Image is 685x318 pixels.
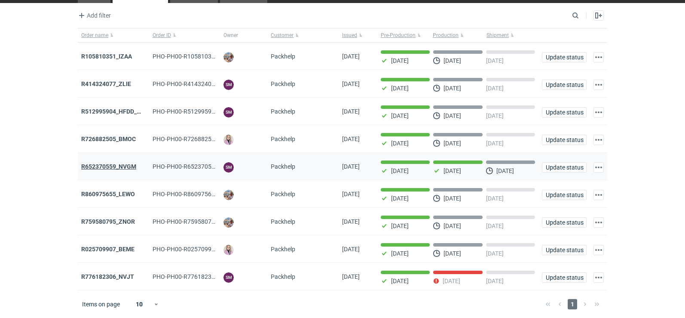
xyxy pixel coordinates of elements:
[271,136,295,142] span: Packhelp
[486,250,504,257] p: [DATE]
[223,52,234,62] img: Michał Palasek
[377,28,431,42] button: Pre-Production
[486,140,504,147] p: [DATE]
[81,246,135,253] a: R025709907_BEME
[391,250,409,257] p: [DATE]
[391,278,409,284] p: [DATE]
[391,195,409,202] p: [DATE]
[546,82,583,88] span: Update status
[271,246,295,253] span: Packhelp
[81,80,131,87] strong: R414324077_ZLIE
[81,273,134,280] a: R776182306_NVJT
[342,163,360,170] span: 22/08/2025
[546,247,583,253] span: Update status
[391,140,409,147] p: [DATE]
[486,222,504,229] p: [DATE]
[542,107,587,117] button: Update status
[546,219,583,225] span: Update status
[431,28,485,42] button: Production
[342,108,360,115] span: 25/08/2025
[223,80,234,90] figcaption: SM
[223,162,234,173] figcaption: SM
[153,246,237,253] span: PHO-PH00-R025709907_BEME
[271,273,295,280] span: Packhelp
[381,32,416,39] span: Pre-Production
[391,85,409,92] p: [DATE]
[153,163,239,170] span: PHO-PH00-R652370559_NVGM
[496,167,514,174] p: [DATE]
[593,80,604,90] button: Actions
[443,85,461,92] p: [DATE]
[593,217,604,228] button: Actions
[542,217,587,228] button: Update status
[546,164,583,170] span: Update status
[593,135,604,145] button: Actions
[443,57,461,64] p: [DATE]
[542,80,587,90] button: Update status
[593,52,604,62] button: Actions
[223,245,234,255] img: Klaudia Wiśniewska
[153,191,237,198] span: PHO-PH00-R860975655_LEWO
[81,53,132,60] a: R105810351_IZAA
[542,135,587,145] button: Update status
[391,112,409,119] p: [DATE]
[443,167,461,174] p: [DATE]
[546,54,583,60] span: Update status
[593,245,604,255] button: Actions
[443,112,461,119] p: [DATE]
[593,107,604,117] button: Actions
[81,191,135,198] strong: R860975655_LEWO
[546,192,583,198] span: Update status
[82,300,120,309] span: Items on page
[271,163,295,170] span: Packhelp
[223,217,234,228] img: Michał Palasek
[342,273,360,280] span: 11/08/2025
[443,195,461,202] p: [DATE]
[542,162,587,173] button: Update status
[267,28,339,42] button: Customer
[81,136,136,142] a: R726882505_BMOC
[443,222,461,229] p: [DATE]
[342,191,360,198] span: 22/08/2025
[76,10,111,21] span: Add filter
[81,163,136,170] a: R652370559_NVGM
[81,108,154,115] a: R512995904_HFDD_MOOR
[486,32,509,39] span: Shipment
[542,245,587,255] button: Update status
[486,195,504,202] p: [DATE]
[342,246,360,253] span: 19/08/2025
[542,190,587,200] button: Update status
[391,167,409,174] p: [DATE]
[76,10,111,21] button: Add filter
[153,108,257,115] span: PHO-PH00-R512995904_HFDD_MOOR
[443,140,461,147] p: [DATE]
[391,222,409,229] p: [DATE]
[486,112,504,119] p: [DATE]
[342,136,360,142] span: 25/08/2025
[433,32,459,39] span: Production
[593,190,604,200] button: Actions
[223,32,238,39] span: Owner
[546,109,583,115] span: Update status
[153,136,238,142] span: PHO-PH00-R726882505_BMOC
[342,80,360,87] span: 26/08/2025
[149,28,220,42] button: Order ID
[78,28,149,42] button: Order name
[223,272,234,283] figcaption: SM
[593,162,604,173] button: Actions
[593,272,604,283] button: Actions
[568,299,577,309] span: 1
[486,278,504,284] p: [DATE]
[485,28,538,42] button: Shipment
[81,32,108,39] span: Order name
[81,218,135,225] strong: R759580795_ZNOR
[542,52,587,62] button: Update status
[542,272,587,283] button: Update status
[486,85,504,92] p: [DATE]
[546,137,583,143] span: Update status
